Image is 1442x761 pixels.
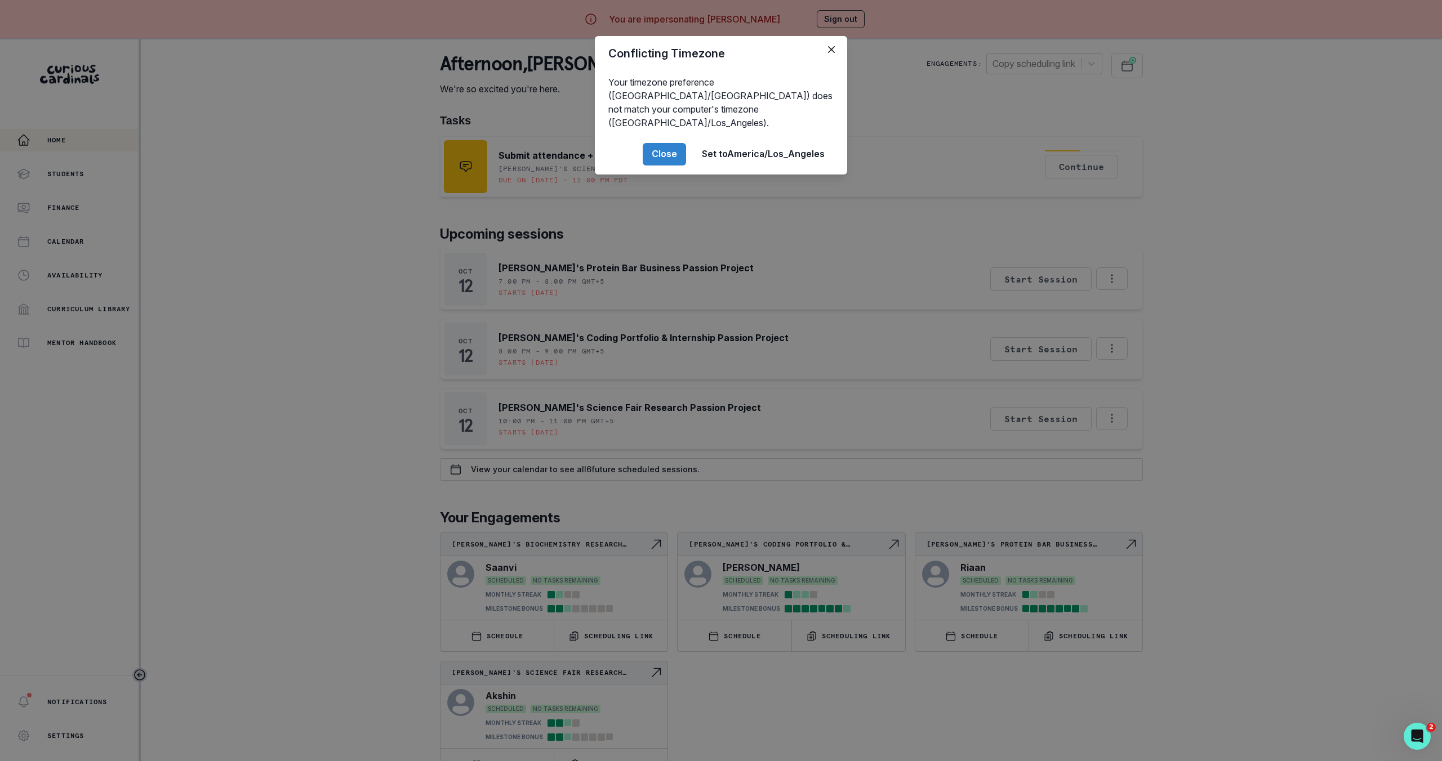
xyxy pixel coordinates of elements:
[595,36,847,71] header: Conflicting Timezone
[693,143,834,165] button: Set toAmerica/Los_Angeles
[643,143,686,165] button: Close
[1427,723,1436,732] span: 2
[595,71,847,134] div: Your timezone preference ([GEOGRAPHIC_DATA]/[GEOGRAPHIC_DATA]) does not match your computer's tim...
[1404,723,1431,750] iframe: Intercom live chat
[822,41,840,59] button: Close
